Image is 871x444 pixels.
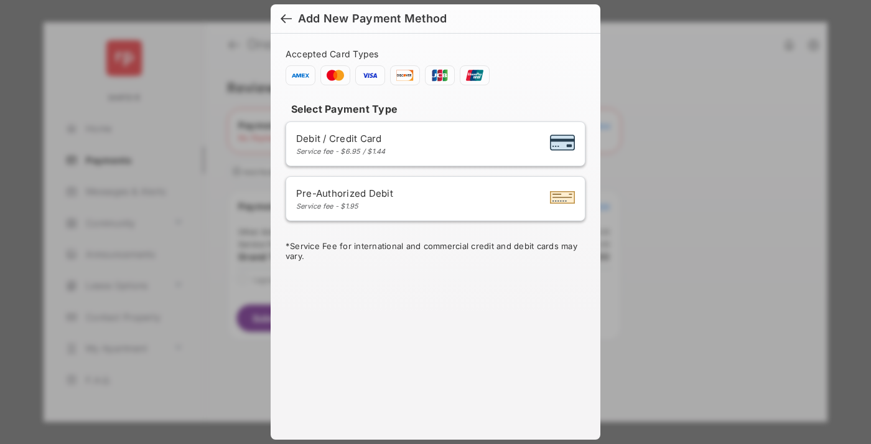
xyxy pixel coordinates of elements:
[286,103,585,115] h4: Select Payment Type
[286,49,384,59] span: Accepted Card Types
[298,12,447,26] div: Add New Payment Method
[296,202,393,210] div: Service fee - $1.95
[286,241,585,263] div: * Service Fee for international and commercial credit and debit cards may vary.
[296,147,386,156] div: Service fee - $6.95 / $1.44
[296,133,386,144] span: Debit / Credit Card
[296,187,393,199] span: Pre-Authorized Debit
